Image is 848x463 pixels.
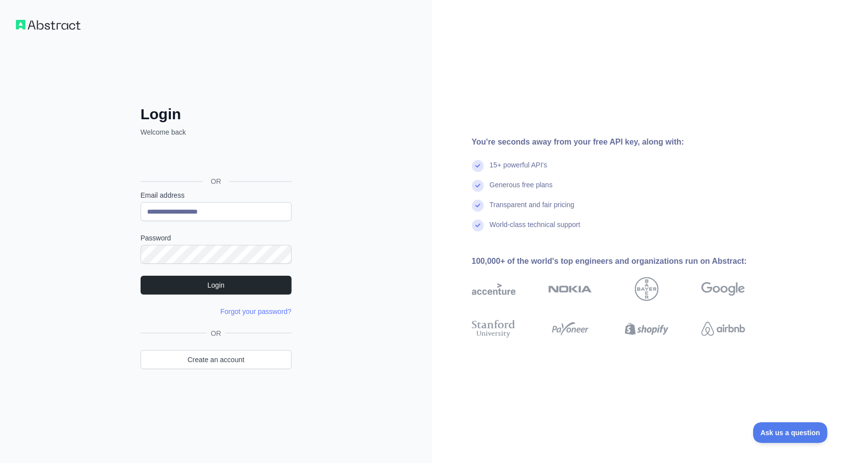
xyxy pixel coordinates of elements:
[490,160,547,180] div: 15+ powerful API's
[472,160,484,172] img: check mark
[141,105,292,123] h2: Login
[136,148,295,170] iframe: Sign in with Google Button
[490,200,575,220] div: Transparent and fair pricing
[141,127,292,137] p: Welcome back
[472,220,484,231] img: check mark
[472,318,516,340] img: stanford university
[472,136,777,148] div: You're seconds away from your free API key, along with:
[472,255,777,267] div: 100,000+ of the world's top engineers and organizations run on Abstract:
[203,176,229,186] span: OR
[753,422,828,443] iframe: Toggle Customer Support
[141,233,292,243] label: Password
[548,277,592,301] img: nokia
[701,318,745,340] img: airbnb
[625,318,669,340] img: shopify
[490,220,581,239] div: World-class technical support
[635,277,659,301] img: bayer
[207,328,225,338] span: OR
[141,276,292,295] button: Login
[472,277,516,301] img: accenture
[701,277,745,301] img: google
[141,350,292,369] a: Create an account
[548,318,592,340] img: payoneer
[472,200,484,212] img: check mark
[490,180,553,200] div: Generous free plans
[16,20,80,30] img: Workflow
[221,308,292,315] a: Forgot your password?
[141,190,292,200] label: Email address
[472,180,484,192] img: check mark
